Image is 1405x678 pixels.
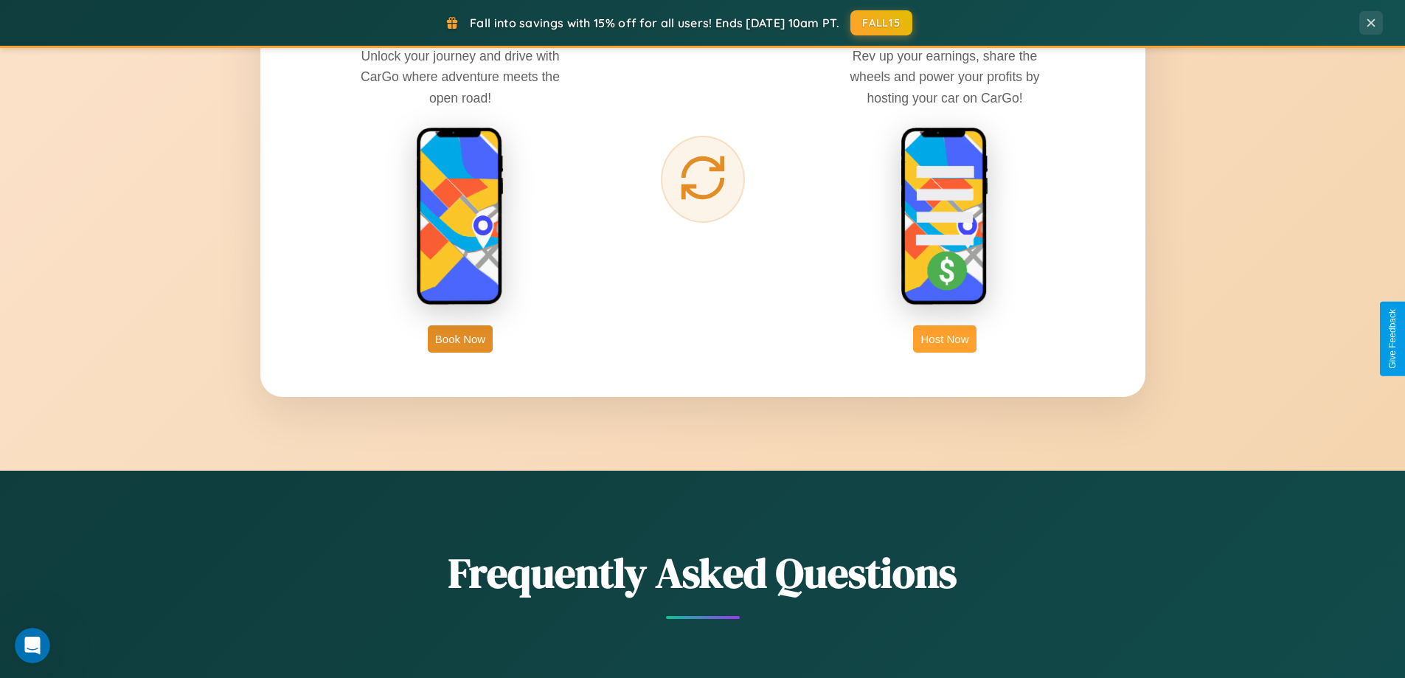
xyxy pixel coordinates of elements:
span: Fall into savings with 15% off for all users! Ends [DATE] 10am PT. [470,15,839,30]
button: FALL15 [850,10,912,35]
iframe: Intercom live chat [15,628,50,663]
p: Rev up your earnings, share the wheels and power your profits by hosting your car on CarGo! [834,46,1055,108]
div: Give Feedback [1387,309,1398,369]
h2: Frequently Asked Questions [260,544,1145,601]
button: Host Now [913,325,976,353]
p: Unlock your journey and drive with CarGo where adventure meets the open road! [350,46,571,108]
img: host phone [901,127,989,307]
button: Book Now [428,325,493,353]
img: rent phone [416,127,504,307]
